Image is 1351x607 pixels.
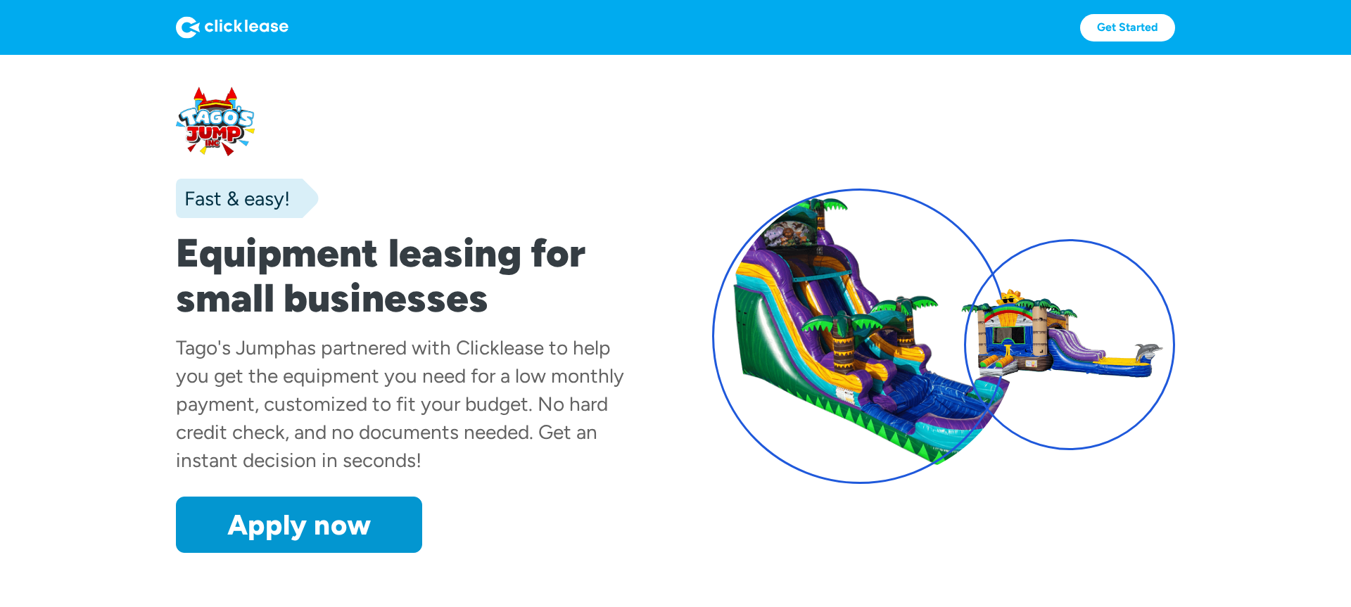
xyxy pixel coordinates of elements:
[176,497,422,553] a: Apply now
[176,184,290,212] div: Fast & easy!
[1080,14,1175,41] a: Get Started
[176,336,624,472] div: has partnered with Clicklease to help you get the equipment you need for a low monthly payment, c...
[176,231,639,321] h1: Equipment leasing for small businesses
[176,16,288,39] img: Logo
[176,336,286,359] div: Tago's Jump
